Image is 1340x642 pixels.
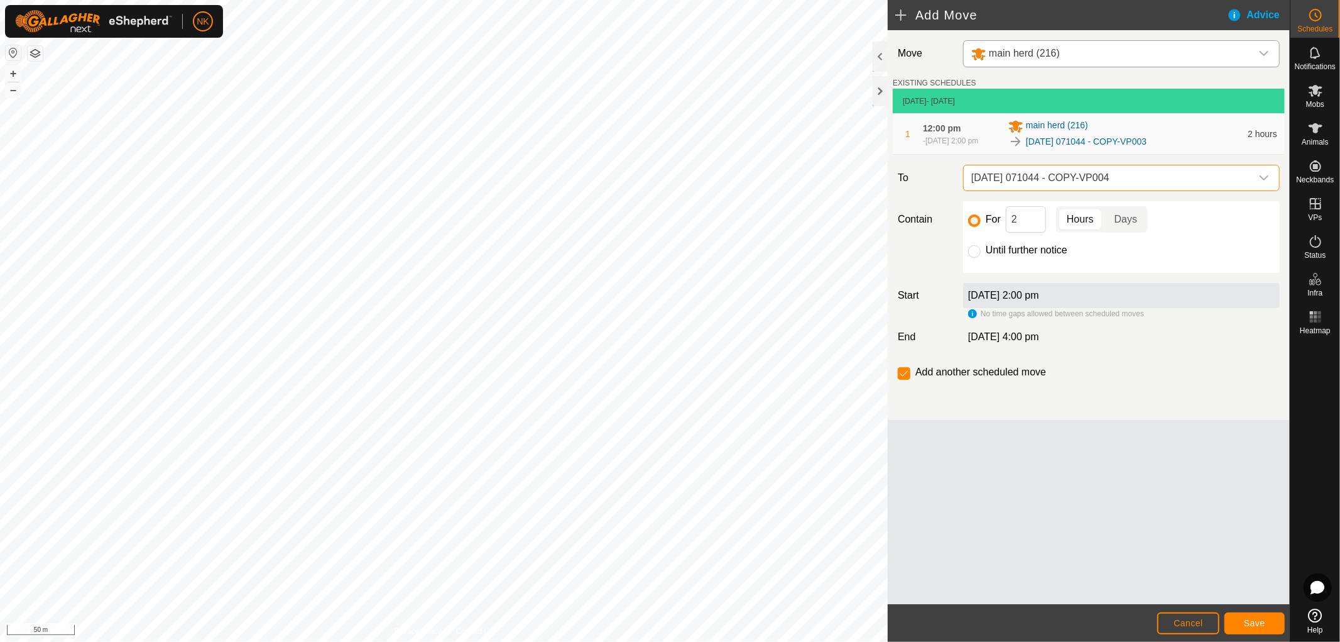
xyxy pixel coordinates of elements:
span: [DATE] [903,97,927,106]
span: Notifications [1295,63,1336,70]
button: Save [1224,612,1285,634]
a: Contact Us [456,626,493,637]
span: [DATE] 2:00 pm [925,136,978,145]
label: Start [893,288,958,303]
span: VPs [1308,214,1322,221]
span: Status [1304,252,1326,259]
a: Help [1290,604,1340,639]
span: Schedules [1297,25,1332,33]
label: EXISTING SCHEDULES [893,77,976,89]
button: Cancel [1157,612,1219,634]
span: 1 [905,129,910,139]
span: 12:00 pm [923,123,961,133]
button: Reset Map [6,45,21,60]
button: Map Layers [28,46,43,61]
a: Privacy Policy [395,626,442,637]
span: Animals [1302,138,1329,146]
span: Infra [1307,289,1322,297]
span: main herd (216) [989,48,1060,58]
div: - [923,135,978,147]
div: dropdown trigger [1251,165,1277,191]
label: To [893,165,958,191]
label: End [893,329,958,345]
button: – [6,82,21,97]
label: Until further notice [986,245,1067,255]
span: Mobs [1306,101,1324,108]
span: Cancel [1174,618,1203,628]
a: [DATE] 071044 - COPY-VP003 [1026,135,1147,148]
span: No time gaps allowed between scheduled moves [981,309,1144,318]
span: Help [1307,626,1323,634]
span: - [DATE] [927,97,955,106]
span: 2025-08-13 071044 - COPY-VP004 [966,165,1251,191]
span: Days [1114,212,1137,227]
span: Neckbands [1296,176,1334,184]
label: Add another scheduled move [915,367,1046,377]
label: For [986,214,1001,224]
span: NK [197,15,209,28]
span: 2 hours [1248,129,1277,139]
label: Contain [893,212,958,227]
div: dropdown trigger [1251,41,1277,67]
img: Gallagher Logo [15,10,172,33]
div: Advice [1227,8,1290,23]
h2: Add Move [895,8,1226,23]
span: Save [1244,618,1265,628]
span: [DATE] 4:00 pm [968,331,1039,342]
span: main herd [966,41,1251,67]
button: + [6,66,21,81]
span: main herd (216) [1026,119,1088,134]
span: Heatmap [1300,327,1331,335]
label: Move [893,40,958,67]
label: [DATE] 2:00 pm [968,290,1039,301]
span: Hours [1067,212,1094,227]
img: To [1008,134,1023,149]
